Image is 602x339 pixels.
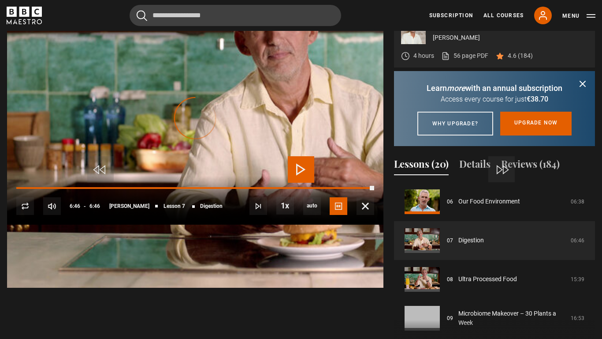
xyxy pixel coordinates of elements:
[89,198,100,214] span: 6:46
[433,33,588,42] p: [PERSON_NAME]
[137,10,147,21] button: Submit the search query
[249,197,267,215] button: Next Lesson
[303,197,321,215] div: Current quality: 1080p
[200,203,223,209] span: Digestion
[84,203,86,209] span: -
[405,94,584,105] p: Access every course for just
[130,5,341,26] input: Search
[483,11,524,19] a: All Courses
[330,197,347,215] button: Captions
[458,309,565,328] a: Microbiome Makeover – 30 Plants a Week
[164,203,185,209] span: Lesson 7
[429,11,473,19] a: Subscription
[527,95,548,103] span: €38.70
[394,157,449,175] button: Lessons (20)
[441,51,488,60] a: 56 page PDF
[562,11,595,20] button: Toggle navigation
[357,197,374,215] button: Fullscreen
[276,197,294,215] button: Playback Rate
[458,236,484,245] a: Digestion
[70,198,80,214] span: 6:46
[303,197,321,215] span: auto
[43,197,61,215] button: Mute
[413,51,434,60] p: 4 hours
[508,51,533,60] p: 4.6 (184)
[459,157,491,175] button: Details
[405,82,584,94] p: Learn with an annual subscription
[109,203,149,209] span: [PERSON_NAME]
[458,197,520,206] a: Our Food Environment
[447,83,465,93] i: more
[16,197,34,215] button: Replay
[417,112,493,136] a: Why upgrade?
[16,187,374,189] div: Progress Bar
[500,112,572,136] a: Upgrade now
[458,275,517,284] a: Ultra Processed Food
[7,12,383,224] video-js: Video Player
[7,7,42,24] svg: BBC Maestro
[501,157,560,175] button: Reviews (184)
